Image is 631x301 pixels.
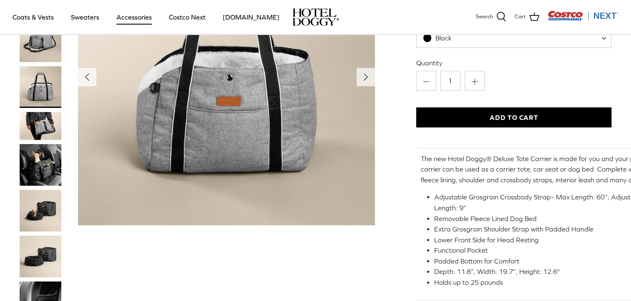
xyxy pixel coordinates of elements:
[20,236,61,277] a: Thumbnail Link
[215,3,287,31] a: [DOMAIN_NAME]
[416,58,612,67] label: Quantity
[440,71,460,91] input: Quantity
[476,12,493,21] span: Search
[5,3,61,31] a: Coats & Vests
[63,3,107,31] a: Sweaters
[20,190,61,231] a: Thumbnail Link
[292,8,339,26] img: hoteldoggycom
[78,68,96,86] button: Previous
[416,28,612,48] span: Black
[357,68,375,86] button: Next
[20,144,61,186] a: Thumbnail Link
[292,8,339,26] a: hoteldoggy.com hoteldoggycom
[515,12,526,21] span: Cart
[109,3,159,31] a: Accessories
[20,66,61,108] a: Thumbnail Link
[20,20,61,62] a: Thumbnail Link
[161,3,213,31] a: Costco Next
[416,107,612,127] button: Add to Cart
[515,12,539,22] a: Cart
[20,112,61,140] a: Thumbnail Link
[548,10,618,21] img: Costco Next
[435,34,452,42] span: Black
[417,34,468,42] span: Black
[476,12,506,22] a: Search
[548,16,618,22] a: Visit Costco Next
